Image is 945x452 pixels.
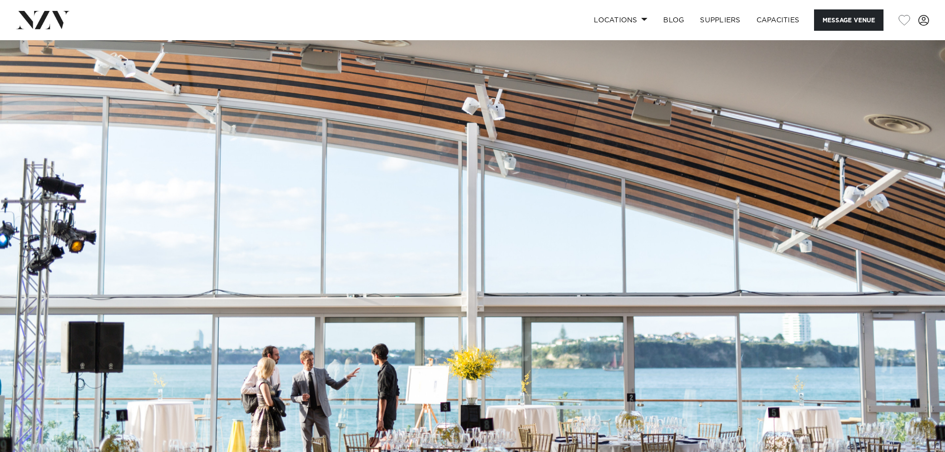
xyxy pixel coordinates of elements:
[586,9,655,31] a: Locations
[655,9,692,31] a: BLOG
[749,9,808,31] a: Capacities
[814,9,883,31] button: Message Venue
[16,11,70,29] img: nzv-logo.png
[692,9,748,31] a: SUPPLIERS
